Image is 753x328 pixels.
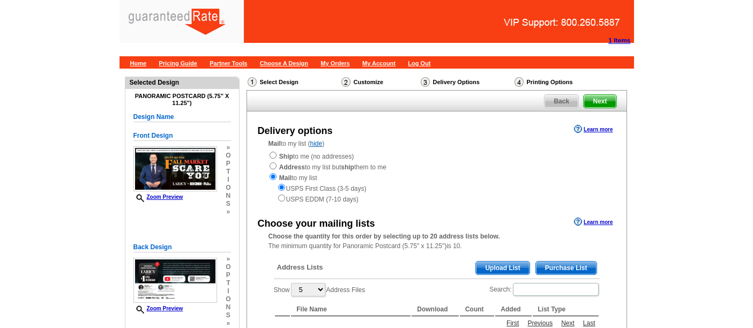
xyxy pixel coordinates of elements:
[247,77,340,90] div: Select Design
[159,60,197,66] a: Pricing Guide
[408,60,430,66] a: Log Out
[133,93,231,107] h4: Panoramic Postcard (5.75" x 11.25")
[226,271,230,279] span: p
[279,153,293,160] strong: Ship
[269,151,605,204] div: to me (no addresses) to my list but them to me to my list
[130,60,147,66] a: Home
[226,200,230,208] span: s
[420,77,513,90] div: Delivery Options
[226,287,230,295] span: i
[574,218,613,226] a: Learn more
[226,279,230,287] span: t
[291,303,411,316] th: File Name
[133,112,231,122] h5: Design Name
[362,60,396,66] a: My Account
[133,258,217,303] img: small-thumb.jpg
[125,77,239,87] div: Selected Design
[495,303,531,316] th: Added
[460,303,494,316] th: Count
[274,282,366,297] label: Show Address Files
[558,318,577,328] a: Next
[269,233,500,240] strong: Choose the quantity for this order by selecting up to 20 address lists below.
[544,94,579,108] a: Back
[226,152,230,160] span: o
[226,208,230,216] span: »
[310,140,323,147] a: hide
[226,303,230,311] span: n
[515,77,524,87] img: Printing Options & Summary
[226,295,230,303] span: o
[340,77,420,87] div: Customize
[269,140,281,147] strong: Mail
[226,160,230,168] span: p
[545,95,578,108] span: Back
[279,174,292,182] strong: Mail
[277,263,323,272] span: Address Lists
[608,37,630,44] strong: 1 Items
[291,283,325,296] select: ShowAddress Files
[226,311,230,319] span: s
[226,144,230,152] span: »
[133,305,183,311] a: Zoom Preview
[226,319,230,327] span: »
[247,232,627,251] div: The minimum quantity for Panoramic Postcard (5.75" x 11.25")is 10.
[584,95,616,108] span: Next
[320,60,349,66] a: My Orders
[421,77,430,87] img: Delivery Options
[341,163,354,171] strong: ship
[341,77,351,87] img: Customize
[533,303,599,316] th: List Type
[226,184,230,192] span: o
[226,168,230,176] span: t
[476,262,529,274] span: Upload List
[248,77,257,87] img: Select Design
[226,255,230,263] span: »
[133,194,183,200] a: Zoom Preview
[580,318,598,328] a: Last
[226,176,230,184] span: i
[513,77,609,90] div: Printing Options
[412,303,459,316] th: Download
[536,262,597,274] span: Purchase List
[525,318,555,328] a: Previous
[574,125,613,133] a: Learn more
[258,124,333,138] div: Delivery options
[279,163,305,171] strong: Address
[210,60,247,66] a: Partner Tools
[247,139,627,204] div: to my list ( )
[269,183,605,204] div: USPS First Class (3-5 days) USPS EDDM (7-10 days)
[504,318,521,328] a: First
[133,242,231,252] h5: Back Design
[513,283,599,296] input: Search:
[133,131,231,141] h5: Front Design
[258,217,375,231] div: Choose your mailing lists
[260,60,308,66] a: Choose A Design
[489,282,599,297] label: Search:
[226,263,230,271] span: o
[226,192,230,200] span: n
[133,146,217,191] img: small-thumb.jpg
